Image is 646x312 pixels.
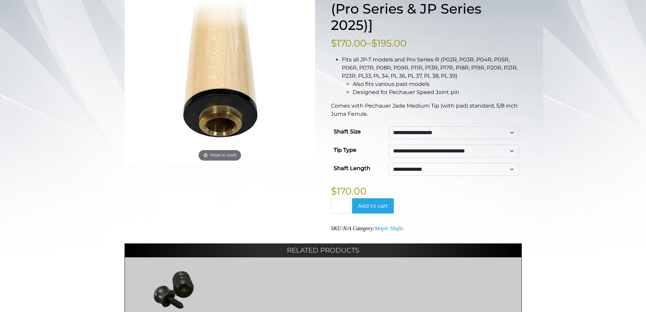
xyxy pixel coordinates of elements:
[331,198,351,214] input: Product quantity
[132,269,216,310] img: Joint Protector - Butt & Shaft Set WJPSET
[331,102,522,118] p: Comes with Pechauer Jade Medium Tip (with pad) standard, 5/8 inch Juma Ferrule.
[125,243,522,257] h2: Related products
[334,163,370,174] label: Shaft Length
[331,185,367,197] bdi: 170.00
[331,225,351,231] span: SKU:
[331,36,522,50] p: –
[371,37,407,49] bdi: 195.00
[331,37,337,49] span: $
[331,185,337,197] span: $
[334,126,361,137] label: Shaft Size
[331,37,367,49] bdi: 170.00
[334,145,356,155] label: Tip Type
[375,225,403,231] a: Maple Shafts
[353,225,403,231] span: Category:
[353,88,522,96] li: Designed for Pechauer Speed Joint pin
[343,225,351,231] span: N/A
[342,56,522,96] li: Fits all JP-T models and Pro Series-R (P02R, P03R, P04R, P05R, P06R, P07R, P08R, P09R, P11R, P13R...
[352,198,394,214] button: Add to cart
[353,80,522,88] li: Also fits various past models
[371,37,377,49] span: $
